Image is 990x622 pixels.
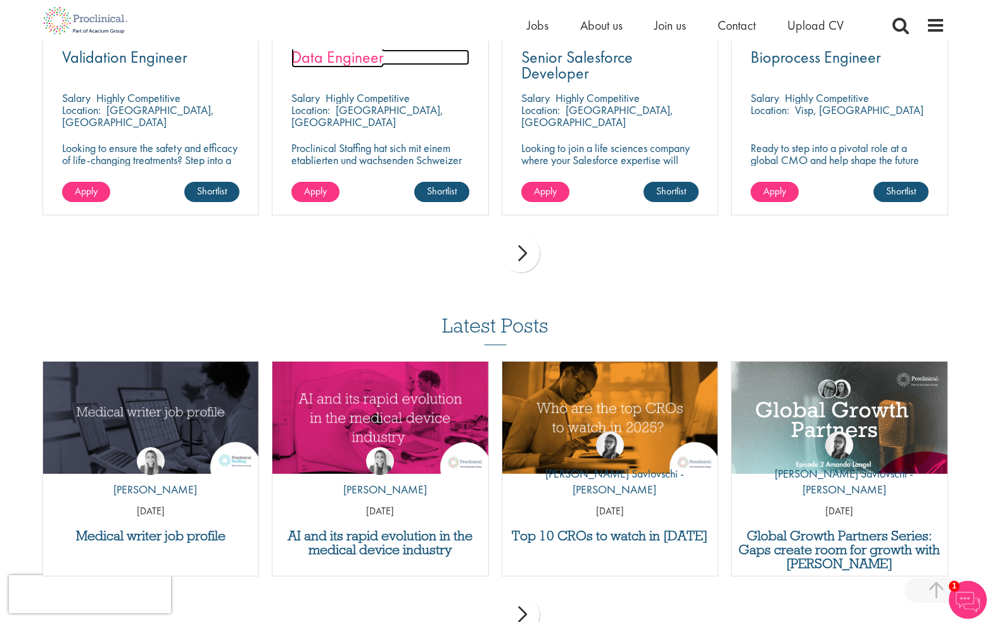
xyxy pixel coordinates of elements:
[502,362,718,474] a: Link to a post
[763,184,786,198] span: Apply
[751,182,799,202] a: Apply
[9,575,171,613] iframe: reCAPTCHA
[62,103,214,129] p: [GEOGRAPHIC_DATA], [GEOGRAPHIC_DATA]
[534,184,557,198] span: Apply
[521,91,550,105] span: Salary
[521,46,633,84] span: Senior Salesforce Developer
[75,184,98,198] span: Apply
[366,447,394,475] img: Hannah Burke
[104,447,197,504] a: Hannah Burke [PERSON_NAME]
[502,504,718,519] p: [DATE]
[43,362,259,474] img: Medical writer job profile
[787,17,844,34] a: Upload CV
[825,431,853,459] img: Theodora Savlovschi - Wicks
[291,103,443,129] p: [GEOGRAPHIC_DATA], [GEOGRAPHIC_DATA]
[502,234,540,272] div: next
[184,182,239,202] a: Shortlist
[654,17,686,34] a: Join us
[949,581,960,592] span: 1
[304,184,327,198] span: Apply
[43,362,259,474] a: Link to a post
[521,103,673,129] p: [GEOGRAPHIC_DATA], [GEOGRAPHIC_DATA]
[291,49,469,65] a: Data Engineer
[334,447,427,504] a: Hannah Burke [PERSON_NAME]
[502,466,718,498] p: [PERSON_NAME] Savlovschi - [PERSON_NAME]
[49,529,253,543] a: Medical writer job profile
[291,142,469,214] p: Proclinical Staffing hat sich mit einem etablierten und wachsenden Schweizer IT-Dienstleister zus...
[521,142,699,202] p: Looking to join a life sciences company where your Salesforce expertise will accelerate breakthro...
[751,49,929,65] a: Bioprocess Engineer
[43,504,259,519] p: [DATE]
[291,182,340,202] a: Apply
[751,91,779,105] span: Salary
[785,91,869,105] p: Highly Competitive
[527,17,549,34] a: Jobs
[62,142,240,214] p: Looking to ensure the safety and efficacy of life-changing treatments? Step into a key role with ...
[96,91,181,105] p: Highly Competitive
[502,362,718,474] img: Top 10 CROs 2025 | Proclinical
[732,504,948,519] p: [DATE]
[334,481,427,498] p: [PERSON_NAME]
[62,103,101,117] span: Location:
[521,103,560,117] span: Location:
[751,103,789,117] span: Location:
[644,182,699,202] a: Shortlist
[732,466,948,498] p: [PERSON_NAME] Savlovschi - [PERSON_NAME]
[949,581,987,619] img: Chatbot
[502,431,718,504] a: Theodora Savlovschi - Wicks [PERSON_NAME] Savlovschi - [PERSON_NAME]
[62,46,187,68] span: Validation Engineer
[555,91,640,105] p: Highly Competitive
[62,182,110,202] a: Apply
[596,431,624,459] img: Theodora Savlovschi - Wicks
[62,49,240,65] a: Validation Engineer
[751,46,881,68] span: Bioprocess Engineer
[414,182,469,202] a: Shortlist
[795,103,923,117] p: Visp, [GEOGRAPHIC_DATA]
[751,142,929,178] p: Ready to step into a pivotal role at a global CMO and help shape the future of healthcare manufac...
[272,362,488,474] a: Link to a post
[272,504,488,519] p: [DATE]
[873,182,929,202] a: Shortlist
[137,447,165,475] img: Hannah Burke
[279,529,482,557] a: AI and its rapid evolution in the medical device industry
[732,362,948,474] a: Link to a post
[326,91,410,105] p: Highly Competitive
[442,315,549,345] h3: Latest Posts
[580,17,623,34] a: About us
[291,91,320,105] span: Salary
[291,46,384,68] span: Data Engineer
[291,103,330,117] span: Location:
[521,49,699,81] a: Senior Salesforce Developer
[104,481,197,498] p: [PERSON_NAME]
[272,362,488,474] img: AI and Its Impact on the Medical Device Industry | Proclinical
[738,529,941,571] a: Global Growth Partners Series: Gaps create room for growth with [PERSON_NAME]
[718,17,756,34] a: Contact
[521,182,569,202] a: Apply
[62,91,91,105] span: Salary
[732,431,948,504] a: Theodora Savlovschi - Wicks [PERSON_NAME] Savlovschi - [PERSON_NAME]
[509,529,712,543] a: Top 10 CROs to watch in [DATE]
